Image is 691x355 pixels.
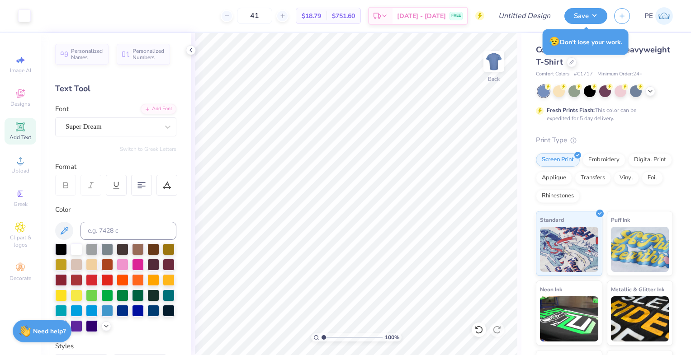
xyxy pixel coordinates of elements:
span: PE [644,11,653,21]
span: $18.79 [302,11,321,21]
strong: Need help? [33,327,66,336]
span: Comfort Colors [536,70,569,78]
span: Decorate [9,275,31,282]
div: Format [55,162,177,172]
span: Metallic & Glitter Ink [611,285,664,294]
img: Standard [540,227,598,272]
span: Add Text [9,134,31,141]
img: Paige Edwards [655,7,673,25]
div: Foil [642,171,663,185]
button: Switch to Greek Letters [120,145,176,153]
div: This color can be expedited for 5 day delivery. [547,106,658,122]
span: Greek [14,201,28,208]
span: $751.60 [332,11,355,21]
span: # C1717 [574,70,593,78]
span: Minimum Order: 24 + [597,70,643,78]
div: Embroidery [582,153,625,167]
button: Save [564,8,607,24]
span: Neon Ink [540,285,562,294]
div: Digital Print [628,153,672,167]
span: Standard [540,215,564,224]
span: Personalized Names [71,48,103,61]
div: Vinyl [614,171,639,185]
div: Back [488,75,500,83]
span: 100 % [385,333,399,341]
div: Applique [536,171,572,185]
span: Clipart & logos [5,234,36,248]
div: Color [55,205,176,215]
span: Upload [11,167,29,174]
span: Designs [10,100,30,107]
div: Transfers [575,171,611,185]
input: e.g. 7428 c [80,222,176,240]
span: Comfort Colors Adult Heavyweight T-Shirt [536,44,670,67]
a: PE [644,7,673,25]
input: Untitled Design [491,7,558,25]
strong: Fresh Prints Flash: [547,107,595,114]
div: Text Tool [55,83,176,95]
div: Add Font [141,104,176,114]
div: Print Type [536,135,673,145]
span: [DATE] - [DATE] [397,11,446,21]
img: Neon Ink [540,296,598,341]
input: – – [237,8,272,24]
div: Screen Print [536,153,580,167]
span: Puff Ink [611,215,630,224]
span: Personalized Numbers [133,48,165,61]
img: Puff Ink [611,227,669,272]
span: Image AI [10,67,31,74]
div: Styles [55,341,176,351]
img: Metallic & Glitter Ink [611,296,669,341]
label: Font [55,104,69,114]
img: Back [485,52,503,70]
span: FREE [451,13,461,19]
div: Rhinestones [536,189,580,203]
